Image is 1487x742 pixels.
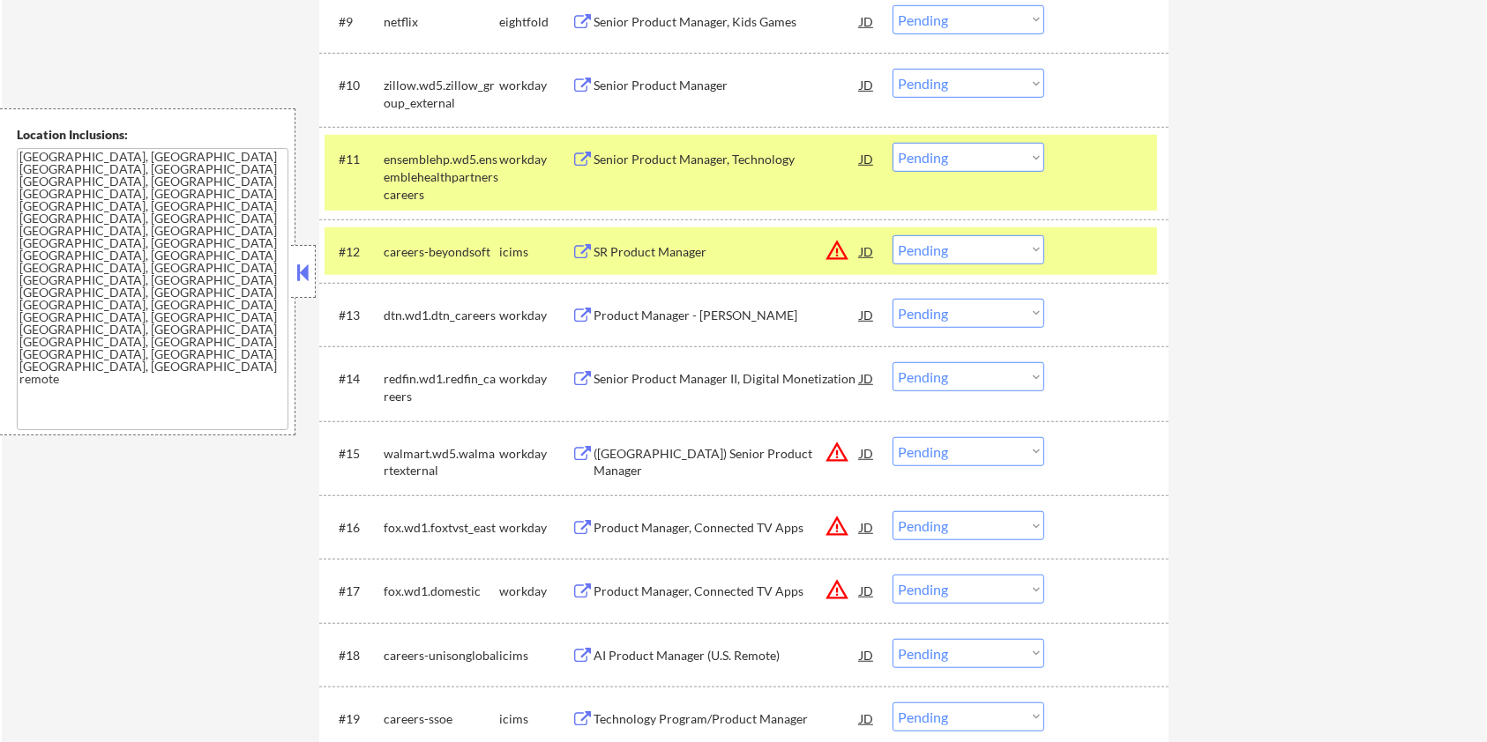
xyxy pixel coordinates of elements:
div: #10 [339,77,370,94]
div: #11 [339,151,370,168]
div: redfin.wd1.redfin_careers [384,370,499,404]
div: workday [499,151,572,168]
div: careers-ssoe [384,710,499,728]
div: dtn.wd1.dtn_careers [384,307,499,324]
div: JD [858,5,876,37]
div: #18 [339,647,370,664]
div: #14 [339,370,370,388]
div: fox.wd1.foxtvst_east [384,519,499,537]
div: JD [858,143,876,174]
button: warning_amber [825,238,849,263]
button: warning_amber [825,577,849,602]
div: Senior Product Manager, Technology [594,151,860,168]
button: warning_amber [825,440,849,464]
div: SR Product Manager [594,243,860,261]
div: #17 [339,582,370,600]
div: careers-beyondsoft [384,243,499,261]
div: workday [499,519,572,537]
div: JD [858,639,876,671]
div: JD [858,69,876,100]
div: JD [858,702,876,734]
div: JD [858,362,876,394]
div: walmart.wd5.walmartexternal [384,445,499,479]
div: #15 [339,445,370,463]
div: ([GEOGRAPHIC_DATA]) Senior Product Manager [594,445,860,479]
div: Senior Product Manager [594,77,860,94]
button: warning_amber [825,514,849,538]
div: JD [858,437,876,469]
div: workday [499,370,572,388]
div: icims [499,647,572,664]
div: Product Manager - [PERSON_NAME] [594,307,860,324]
div: icims [499,243,572,261]
div: icims [499,710,572,728]
div: fox.wd1.domestic [384,582,499,600]
div: #9 [339,13,370,31]
div: workday [499,582,572,600]
div: #13 [339,307,370,324]
div: Product Manager, Connected TV Apps [594,519,860,537]
div: JD [858,511,876,543]
div: #12 [339,243,370,261]
div: Senior Product Manager, Kids Games [594,13,860,31]
div: AI Product Manager (U.S. Remote) [594,647,860,664]
div: Product Manager, Connected TV Apps [594,582,860,600]
div: #19 [339,710,370,728]
div: workday [499,307,572,324]
div: #16 [339,519,370,537]
div: JD [858,235,876,267]
div: eightfold [499,13,572,31]
div: workday [499,445,572,463]
div: workday [499,77,572,94]
div: netflix [384,13,499,31]
div: Senior Product Manager II, Digital Monetization [594,370,860,388]
div: careers-unisonglobal [384,647,499,664]
div: zillow.wd5.zillow_group_external [384,77,499,111]
div: Technology Program/Product Manager [594,710,860,728]
div: ensemblehp.wd5.ensemblehealthpartnerscareers [384,151,499,203]
div: Location Inclusions: [17,126,288,144]
div: JD [858,575,876,606]
div: JD [858,299,876,330]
